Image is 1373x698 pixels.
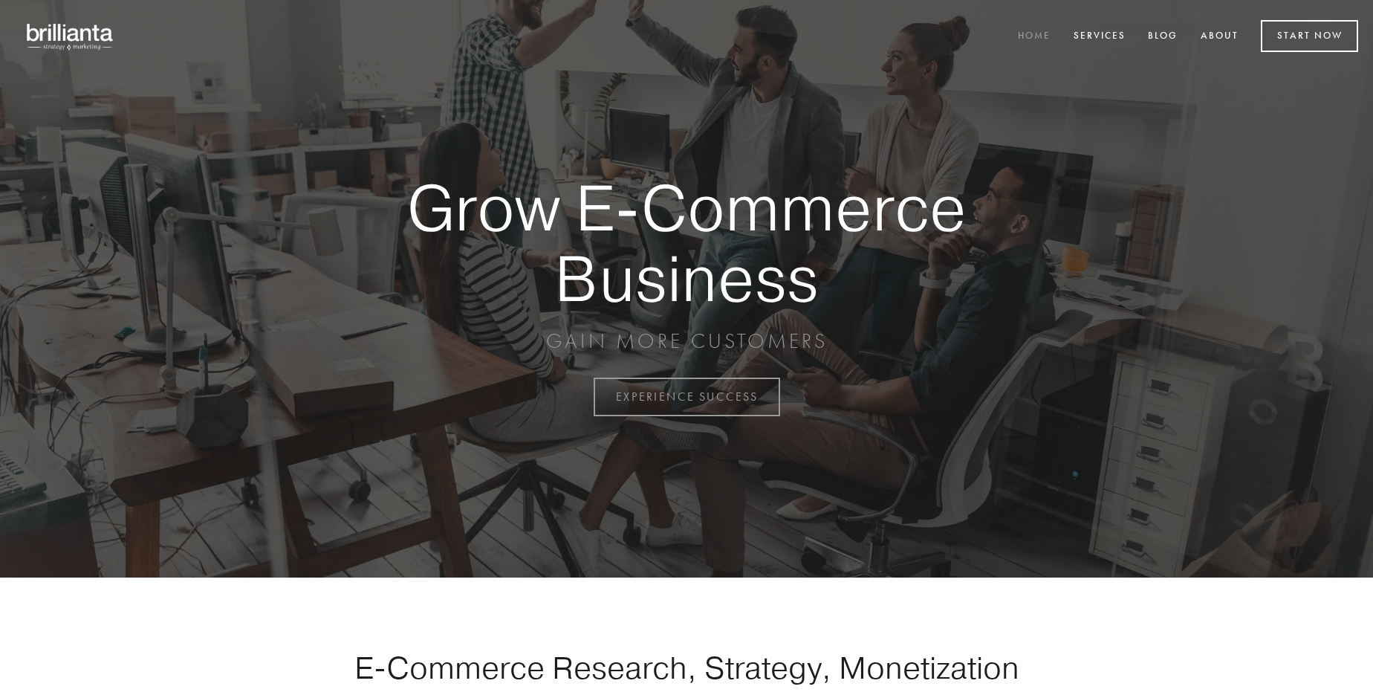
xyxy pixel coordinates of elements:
a: Blog [1138,25,1187,49]
img: brillianta - research, strategy, marketing [15,15,126,58]
strong: Grow E-Commerce Business [355,172,1018,313]
a: EXPERIENCE SUCCESS [594,378,780,416]
p: GAIN MORE CUSTOMERS [355,328,1018,355]
a: Start Now [1261,20,1358,52]
a: Services [1064,25,1135,49]
a: About [1191,25,1248,49]
h1: E-Commerce Research, Strategy, Monetization [308,649,1065,686]
a: Home [1008,25,1060,49]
